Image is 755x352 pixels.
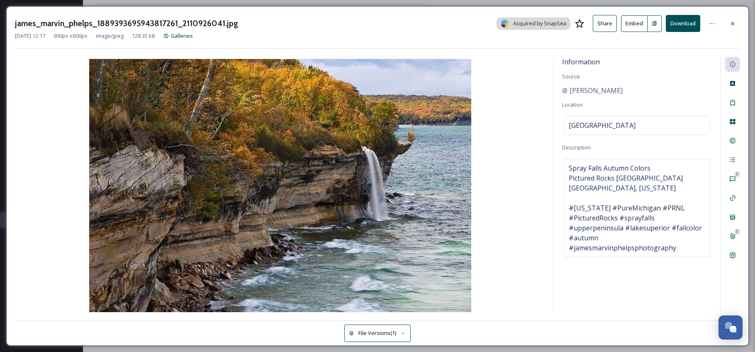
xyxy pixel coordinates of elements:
[569,163,706,253] span: Spray Falls Autumn Colors Pictured Rocks [GEOGRAPHIC_DATA] [GEOGRAPHIC_DATA], [US_STATE] #[US_STA...
[562,57,600,66] span: Information
[562,86,623,95] a: [PERSON_NAME]
[15,17,238,29] h3: james_marvin_phelps_1889393695943817261_2110926041.jpg
[132,32,155,40] span: 128.35 kB
[15,59,545,314] img: 174262e6-af55-e89d-aef3-93e3898b191b.jpg
[666,15,700,32] button: Download
[171,32,193,39] span: Galleries
[15,32,45,40] span: [DATE] 12:17
[569,120,636,130] span: [GEOGRAPHIC_DATA]
[593,15,617,32] button: Share
[513,20,566,27] span: Acquired by SnapSea
[344,325,411,342] button: File Versions(1)
[562,101,583,108] span: Location
[621,15,648,32] button: Embed
[718,315,743,340] button: Open Chat
[54,32,88,40] span: 900 px x 600 px
[562,73,580,80] span: Source
[96,32,124,40] span: image/jpeg
[501,20,509,28] img: snapsea-logo.png
[570,86,623,95] span: [PERSON_NAME]
[734,229,740,235] div: 0
[562,144,591,151] span: Description
[734,171,740,177] div: 0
